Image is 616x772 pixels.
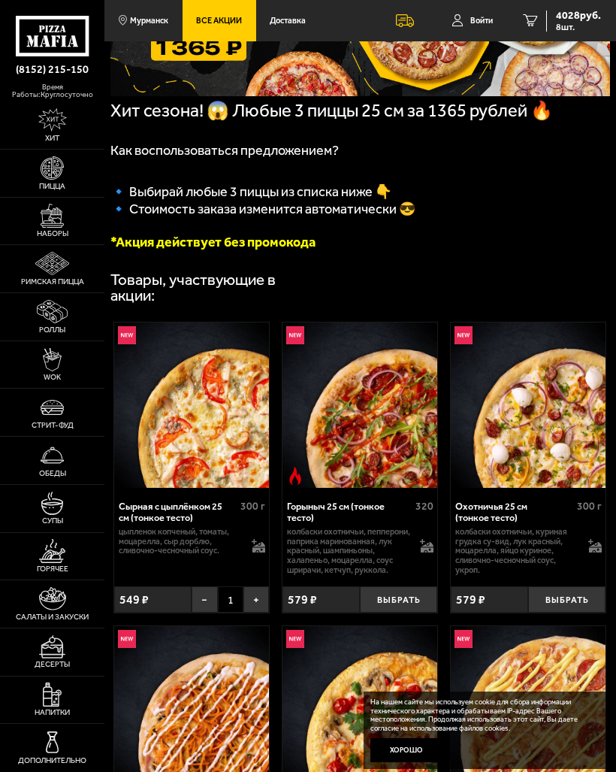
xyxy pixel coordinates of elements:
span: 8 шт. [556,23,601,32]
div: Товары, участвующие в акции: [110,272,310,304]
span: Римская пицца [21,278,84,286]
img: Горыныч 25 см (тонкое тесто) [282,322,437,488]
p: колбаски охотничьи, куриная грудка су-вид, лук красный, моцарелла, яйцо куриное, сливочно-чесночн... [455,528,581,576]
span: 320 [415,500,433,513]
font: *Акция действует без промокода [110,234,316,250]
span: Салаты и закуски [16,613,89,621]
img: Острое блюдо [286,467,304,485]
span: Супы [42,517,63,525]
span: 579 ₽ [456,592,485,607]
div: Сырная с цыплёнком 25 см (тонкое тесто) [119,501,237,524]
button: Выбрать [360,586,437,613]
span: 300 г [577,500,602,513]
a: НовинкаОстрое блюдоГорыныч 25 см (тонкое тесто) [282,322,437,488]
img: Сырная с цыплёнком 25 см (тонкое тесто) [114,322,269,488]
p: На нашем сайте мы используем cookie для сбора информации технического характера и обрабатываем IP... [370,698,595,732]
p: цыпленок копченый, томаты, моцарелла, сыр дорблю, сливочно-чесночный соус. [119,528,245,556]
span: Мурманск [130,17,168,25]
span: 300 г [240,500,265,513]
span: Как воспользоваться предложением? [110,142,339,159]
span: Обеды [39,470,66,477]
span: 🔹﻿ Выбирай любые 3 пиццы из списка ниже 👇 [110,183,391,200]
a: НовинкаСырная с цыплёнком 25 см (тонкое тесто) [114,322,269,488]
img: Новинка [286,630,304,648]
button: Хорошо [370,738,442,762]
p: колбаски Охотничьи, пепперони, паприка маринованная, лук красный, шампиньоны, халапеньо, моцарелл... [287,528,413,576]
img: Новинка [286,326,304,344]
span: Дополнительно [18,757,86,764]
span: Десерты [35,661,70,668]
button: Выбрать [528,586,605,613]
span: Роллы [39,326,65,334]
span: 1 [218,586,243,613]
a: НовинкаОхотничья 25 см (тонкое тесто) [451,322,605,488]
span: Напитки [35,709,70,716]
button: + [243,586,269,613]
span: Хит [45,135,59,142]
img: Новинка [118,326,136,344]
span: Доставка [270,17,306,25]
span: 🔹 Стоимость заказа изменится автоматически 😎 [110,201,415,217]
span: 579 ₽ [288,592,317,607]
img: Новинка [118,630,136,648]
span: 4028 руб. [556,11,601,21]
img: Новинка [454,326,473,344]
span: Наборы [37,230,68,238]
span: 549 ₽ [119,592,149,607]
span: Горячее [37,565,68,573]
div: Охотничья 25 см (тонкое тесто) [455,501,573,524]
span: Войти [470,17,493,25]
span: Пицца [39,183,65,190]
span: Все Акции [196,17,242,25]
button: − [192,586,217,613]
div: Горыныч 25 см (тонкое тесто) [287,501,412,524]
img: Новинка [454,630,473,648]
span: Стрит-фуд [32,422,74,429]
span: Хит сезона! 😱 Любые 3 пиццы 25 см за 1365 рублей 🔥 [110,100,553,121]
img: Охотничья 25 см (тонкое тесто) [451,322,605,488]
span: WOK [44,374,61,381]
